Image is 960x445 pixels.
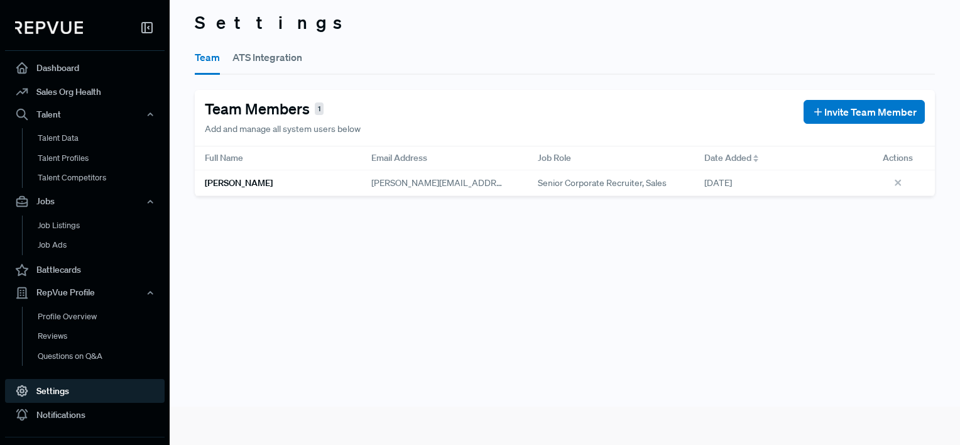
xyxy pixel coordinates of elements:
a: Dashboard [5,56,165,80]
a: Job Ads [22,235,182,255]
span: Full Name [205,151,243,165]
h6: [PERSON_NAME] [205,178,273,189]
span: Actions [883,151,913,165]
h4: Team Members [205,100,310,118]
a: Talent Profiles [22,148,182,168]
span: Senior Corporate Recruiter, Sales [538,177,667,190]
span: Email Address [371,151,427,165]
div: Toggle SortBy [694,146,861,170]
a: Questions on Q&A [22,346,182,366]
button: ATS Integration [232,40,302,75]
a: Sales Org Health [5,80,165,104]
button: Team [195,40,220,75]
a: Battlecards [5,258,165,282]
button: Jobs [5,191,165,212]
a: Profile Overview [22,307,182,327]
a: Settings [5,379,165,403]
button: Invite Team Member [804,100,925,124]
a: Reviews [22,326,182,346]
span: Date Added [704,151,751,165]
a: Talent Competitors [22,168,182,188]
img: RepVue [15,21,83,34]
a: Talent Data [22,128,182,148]
a: Notifications [5,403,165,427]
button: Talent [5,104,165,125]
h3: Settings [195,12,935,33]
button: RepVue Profile [5,282,165,304]
span: Job Role [538,151,571,165]
a: Job Listings [22,216,182,236]
div: [DATE] [694,170,861,196]
span: Invite Team Member [824,104,917,119]
span: [PERSON_NAME][EMAIL_ADDRESS][PERSON_NAME][DOMAIN_NAME] [371,177,651,189]
p: Add and manage all system users below [205,123,361,136]
span: 1 [315,102,324,116]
